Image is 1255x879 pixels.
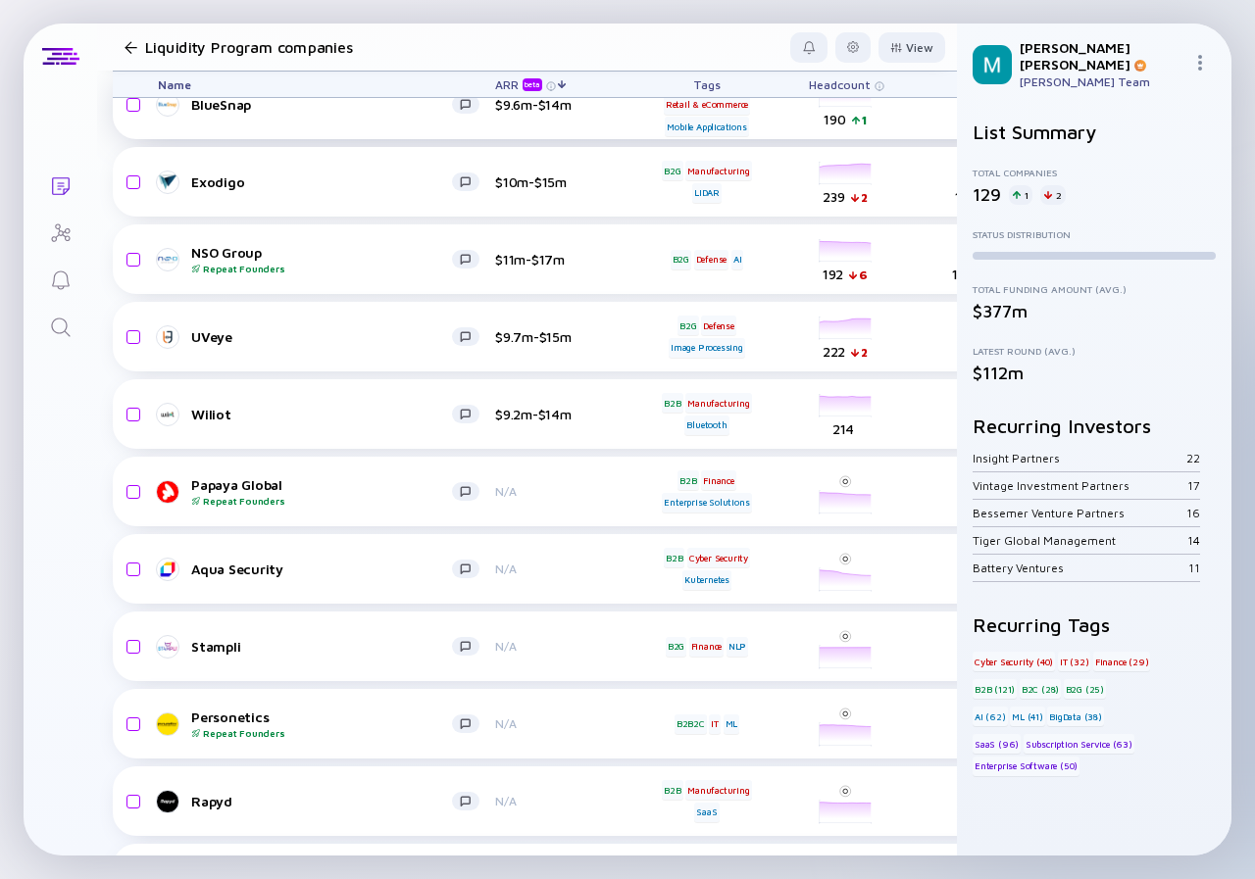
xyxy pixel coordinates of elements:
div: Mobile Applications [665,117,748,136]
a: Stampli [158,635,495,659]
div: Exodigo [191,173,452,190]
a: BlueSnap [158,93,495,117]
div: BigData (38) [1047,707,1104,726]
div: Tags [652,72,762,97]
div: 2 [1040,185,1066,205]
div: $9.2m-$14m [495,406,623,422]
div: Personetics [191,708,452,739]
div: B2B [678,470,698,490]
div: Battery Ventures [973,561,1188,575]
a: Lists [24,161,97,208]
div: Total Companies [973,167,1216,178]
div: BlueSnap [191,96,452,113]
a: Investor Map [24,208,97,255]
div: Repeat Founders [191,495,452,507]
div: IT (32) [1058,652,1091,671]
div: 22 [1186,451,1200,465]
div: B2G [678,316,698,335]
div: N/A [495,562,623,576]
div: Total Funding Amount (Avg.) [973,283,1216,295]
div: NSO Group [191,244,452,274]
div: $377m [973,301,1216,321]
div: LIDAR [692,183,722,203]
a: Wiliot [158,403,495,426]
div: Image Processing [669,338,745,358]
div: Cyber Security [687,548,750,567]
div: Finance [701,470,736,490]
a: NSO GroupRepeat Founders [158,244,495,274]
div: N/A [495,484,623,499]
div: B2B2C [675,714,707,734]
div: Kubernetes [682,570,731,590]
div: Manufacturing [685,161,751,180]
div: 129 [973,184,1001,205]
div: Stampli [191,638,452,655]
div: Status Distribution [973,228,1216,240]
a: Search [24,302,97,349]
div: 1 [1009,185,1032,205]
div: Subscription Service (63) [1024,734,1134,754]
h2: List Summary [973,121,1216,143]
div: AI [731,250,744,269]
div: 11 [1188,561,1200,575]
h2: Recurring Investors [973,415,1216,437]
div: $9.7m-$15m [495,328,623,345]
img: Mordechai Profile Picture [973,45,1012,84]
a: UVeye [158,325,495,349]
div: Wiliot [191,406,452,422]
div: B2C (28) [1020,679,1061,699]
div: B2B [662,780,682,800]
div: Manufacturing [685,780,751,800]
a: Aqua Security [158,558,495,581]
div: N/A [495,639,623,654]
div: $11m-$17m [495,251,623,268]
div: $9.6m-$14m [495,96,623,113]
div: Aqua Security [191,561,452,577]
div: B2B (121) [973,679,1017,699]
div: Rapyd [191,793,452,809]
div: UVeye [191,328,452,345]
div: Manufacturing [685,393,751,413]
div: Retail & eCommerce [664,95,750,115]
div: B2G [671,250,691,269]
div: SaaS (96) [973,734,1021,754]
div: Repeat Founders [191,727,452,739]
div: Name [142,72,495,97]
span: Headcount [809,77,871,92]
div: Tiger Global Management [973,533,1187,548]
div: Insight Partners [973,451,1186,465]
div: IT [709,714,721,734]
div: Repeat Founders [191,263,452,274]
div: ML [724,714,740,734]
div: N/A [495,716,623,731]
a: Reminders [24,255,97,302]
div: 14 [1187,533,1200,548]
div: ARR [495,77,546,91]
div: Finance [689,637,725,657]
div: $112m [973,363,1216,383]
div: Latest Round (Avg.) [973,345,1216,357]
div: Vintage Investment Partners [973,478,1187,493]
div: beta [523,78,542,91]
h1: Liquidity Program companies [145,38,353,56]
div: 17 [1187,478,1200,493]
div: Enterprise Solutions [662,493,751,513]
div: [PERSON_NAME] Team [1020,74,1184,89]
div: ML (41) [1010,707,1045,726]
button: View [878,32,945,63]
div: [PERSON_NAME] [PERSON_NAME] [1020,39,1184,73]
h2: Recurring Tags [973,613,1216,636]
div: Defense [701,316,736,335]
div: B2G [666,637,686,657]
div: 16 [1186,506,1200,520]
a: Papaya GlobalRepeat Founders [158,476,495,507]
div: Papaya Global [191,476,452,507]
div: AI (62) [973,707,1008,726]
div: Defense [694,250,729,269]
div: $10m-$15m [495,173,623,190]
a: Exodigo [158,171,495,194]
div: B2B [664,548,684,567]
img: Menu [1192,55,1208,71]
div: Bluetooth [684,415,728,435]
